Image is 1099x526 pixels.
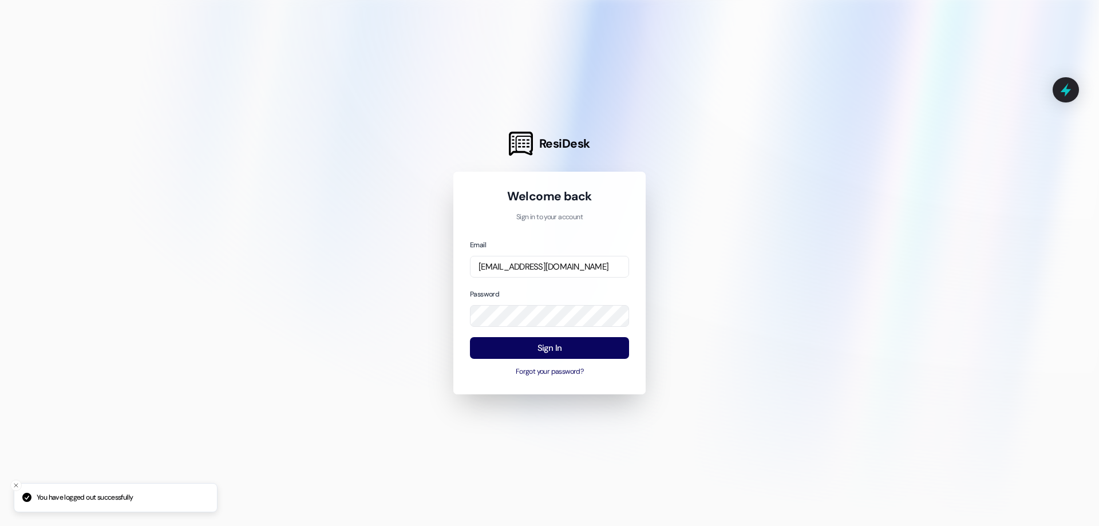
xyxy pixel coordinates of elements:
button: Sign In [470,337,629,359]
h1: Welcome back [470,188,629,204]
input: name@example.com [470,256,629,278]
img: ResiDesk Logo [509,132,533,156]
span: ResiDesk [539,136,590,152]
p: Sign in to your account [470,212,629,223]
label: Password [470,290,499,299]
button: Close toast [10,480,22,491]
button: Forgot your password? [470,367,629,377]
p: You have logged out successfully [37,493,133,503]
label: Email [470,240,486,250]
